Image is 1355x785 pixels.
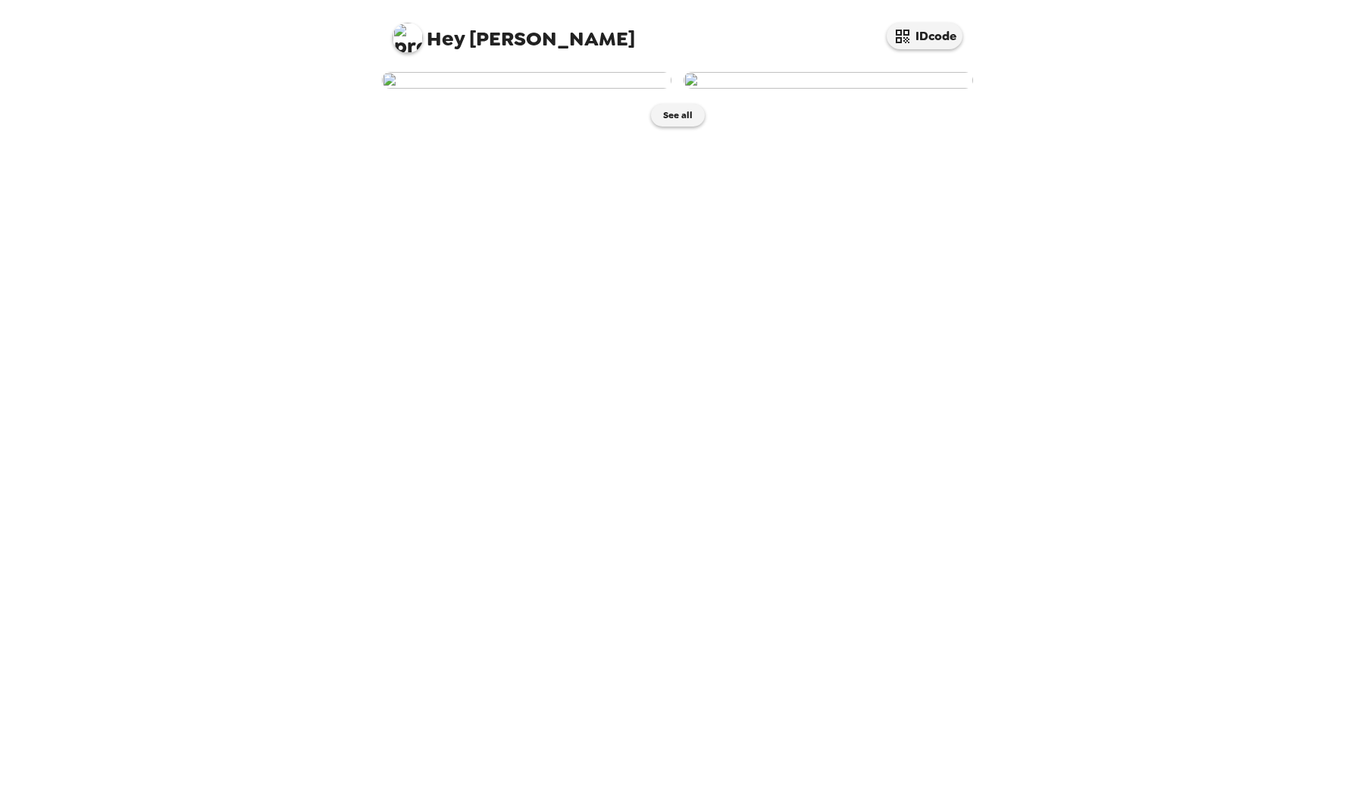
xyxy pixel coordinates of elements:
[651,104,705,127] button: See all
[382,72,671,89] img: user-277854
[887,23,962,49] button: IDcode
[393,15,635,49] span: [PERSON_NAME]
[427,25,465,52] span: Hey
[393,23,423,53] img: profile pic
[684,72,973,89] img: user-277848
